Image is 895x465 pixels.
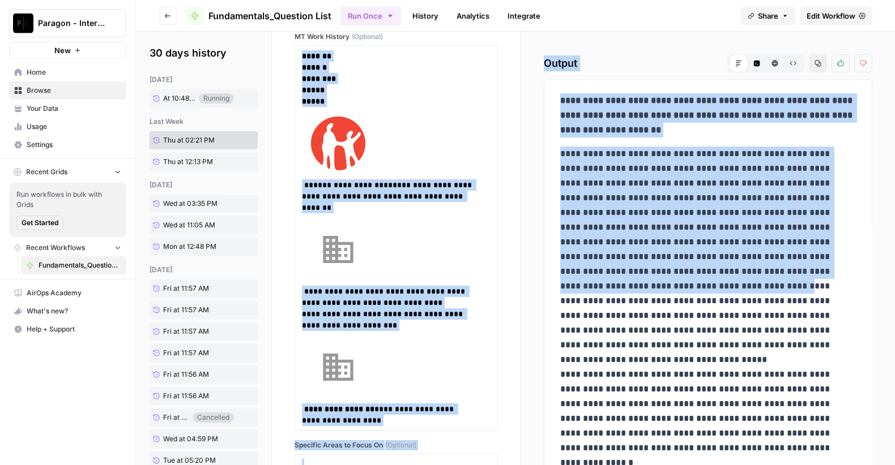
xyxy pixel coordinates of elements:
span: Fri at 11:56 AM [163,369,209,380]
span: Paragon - Internal Usage [38,18,106,29]
div: last week [150,117,258,127]
a: Fri at 11:56 AM [150,387,234,405]
span: Your Data [27,104,121,114]
button: Recent Workflows [9,239,126,256]
img: 1203 [302,331,374,403]
span: Wed at 03:35 PM [163,199,218,209]
button: Get Started [16,216,63,230]
span: Home [27,67,121,77]
a: Fri at 11:57 AM [150,322,234,341]
span: Wed at 11:05 AM [163,220,215,230]
span: Run workflows in bulk with Grids [16,190,120,210]
a: Analytics [450,7,496,25]
span: At 10:48 AM [163,93,195,104]
a: Wed at 11:05 AM [150,216,234,234]
span: New [54,45,71,56]
div: What's new? [10,303,126,320]
a: Fundamentals_Question List [186,7,331,25]
span: Settings [27,140,121,150]
span: Thu at 12:13 PM [163,157,213,167]
a: History [406,7,445,25]
button: Run Once [340,6,401,25]
a: Your Data [9,100,126,118]
a: Home [9,63,126,81]
label: Specific Areas to Focus On [295,440,498,450]
span: Recent Workflows [26,243,85,253]
a: AirOps Academy [9,284,126,302]
button: New [9,42,126,59]
span: AirOps Academy [27,288,121,298]
span: Fri at 11:56 AM [163,412,189,423]
div: Running [199,93,234,104]
button: Help + Support [9,320,126,338]
span: Fundamentals_Question List [208,9,331,23]
div: Cancelled [193,412,234,423]
span: (Optional) [385,440,416,450]
img: Paragon - Internal Usage Logo [13,13,33,33]
button: Share [741,7,795,25]
a: Mon at 12:48 PM [150,238,234,256]
span: Usage [27,122,121,132]
span: Wed at 04:59 PM [163,434,218,444]
a: Usage [9,118,126,136]
div: [DATE] [150,265,258,275]
a: Settings [9,136,126,154]
span: Fri at 11:57 AM [163,305,209,315]
button: Workspace: Paragon - Internal Usage [9,9,126,37]
a: Edit Workflow [800,7,872,25]
span: Fri at 11:57 AM [163,326,209,337]
a: Wed at 03:35 PM [150,195,234,213]
button: Recent Grids [9,163,126,180]
a: Fri at 11:57 AM [150,301,234,319]
span: Recent Grids [26,167,67,177]
a: At 10:48 AM [150,90,199,107]
span: Share [758,10,778,21]
span: Fri at 11:57 AM [163,348,209,358]
span: (Optional) [352,32,383,42]
a: Wed at 04:59 PM [150,430,234,448]
span: Fri at 11:56 AM [163,391,209,401]
img: 109755 [302,213,374,286]
span: Mon at 12:48 PM [163,242,216,252]
a: Thu at 12:13 PM [150,153,234,171]
a: Fri at 11:57 AM [150,344,234,362]
span: Edit Workflow [807,10,855,21]
div: [DATE] [150,75,258,85]
a: Fundamentals_Question List [21,256,126,274]
a: Fri at 11:56 AM [150,409,193,426]
span: Thu at 02:21 PM [163,135,215,145]
span: Browse [27,85,121,96]
h2: 30 days history [150,45,258,61]
span: Fri at 11:57 AM [163,283,209,294]
div: [DATE] [150,180,258,190]
a: Fri at 11:57 AM [150,279,234,298]
span: Get Started [22,218,58,228]
a: Integrate [501,7,547,25]
h2: Output [544,54,872,72]
span: Help + Support [27,324,121,334]
a: Fri at 11:56 AM [150,365,234,384]
span: Fundamentals_Question List [39,260,121,270]
label: MT Work History [295,32,498,42]
a: Thu at 02:21 PM [150,131,234,149]
a: Browse [9,81,126,100]
button: What's new? [9,302,126,320]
